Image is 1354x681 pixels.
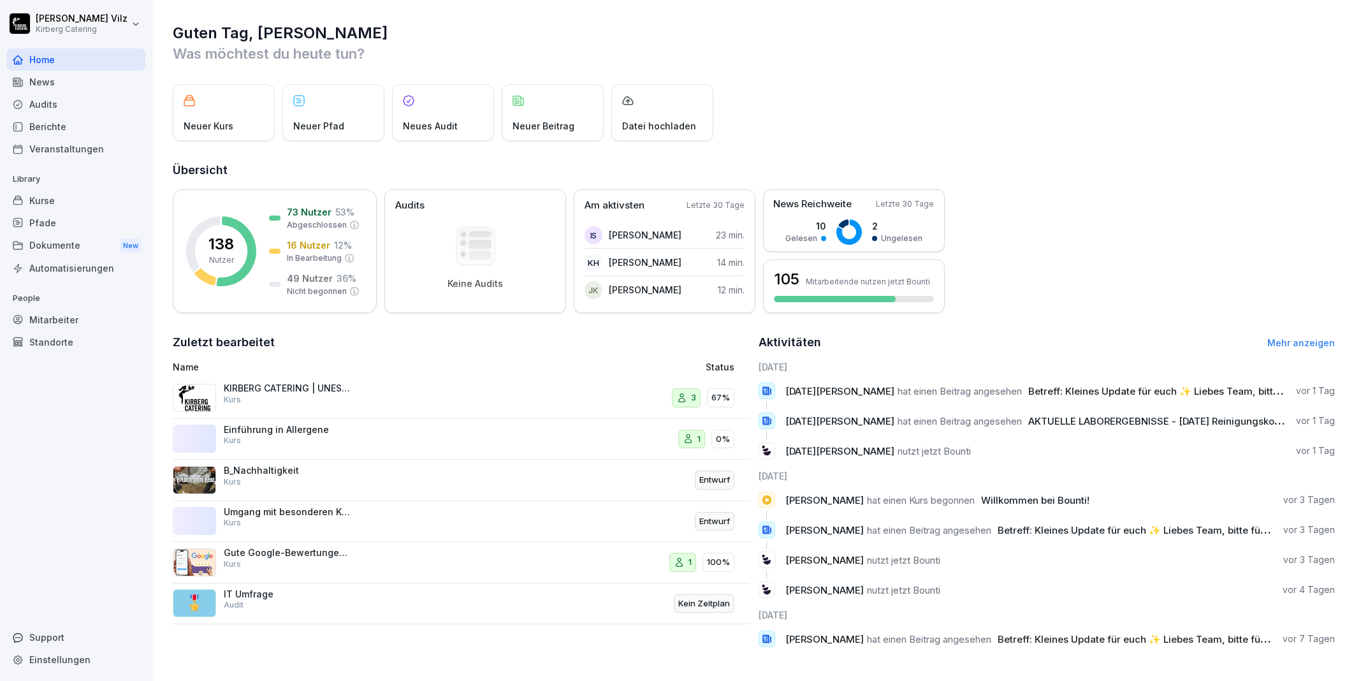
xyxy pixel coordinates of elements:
[448,278,503,289] p: Keine Audits
[6,71,145,93] div: News
[1283,524,1335,536] p: vor 3 Tagen
[1283,494,1335,506] p: vor 3 Tagen
[293,119,344,133] p: Neuer Pfad
[513,119,574,133] p: Neuer Beitrag
[717,256,745,269] p: 14 min.
[403,119,458,133] p: Neues Audit
[898,415,1022,427] span: hat einen Beitrag angesehen
[6,93,145,115] a: Audits
[224,424,351,436] p: Einführung in Allergene
[718,283,745,297] p: 12 min.
[806,277,930,286] p: Mitarbeitende nutzen jetzt Bounti
[173,161,1335,179] h2: Übersicht
[687,200,745,211] p: Letzte 30 Tage
[688,556,692,569] p: 1
[707,556,730,569] p: 100%
[785,415,894,427] span: [DATE][PERSON_NAME]
[6,138,145,160] a: Veranstaltungen
[6,309,145,331] a: Mitarbeiter
[173,384,216,412] img: i46egdugay6yxji09ovw546p.png
[6,331,145,353] a: Standorte
[773,197,852,212] p: News Reichweite
[6,212,145,234] a: Pfade
[334,238,352,252] p: 12 %
[785,584,864,596] span: [PERSON_NAME]
[36,25,127,34] p: Kirberg Catering
[785,633,864,645] span: [PERSON_NAME]
[287,219,347,231] p: Abgeschlossen
[173,377,750,419] a: KIRBERG CATERING | UNESTABLISHED SINCE [DATE]Kurs367%
[173,360,537,374] p: Name
[785,385,894,397] span: [DATE][PERSON_NAME]
[785,554,864,566] span: [PERSON_NAME]
[224,559,241,570] p: Kurs
[622,119,696,133] p: Datei hochladen
[173,548,216,576] img: iwscqm9zjbdjlq9atufjsuwv.png
[287,205,331,219] p: 73 Nutzer
[287,286,347,297] p: Nicht begonnen
[224,506,351,518] p: Umgang mit besonderen Kunden
[209,254,234,266] p: Nutzer
[173,419,750,460] a: Einführung in AllergeneKurs10%
[1283,633,1335,645] p: vor 7 Tagen
[173,43,1335,64] p: Was möchtest du heute tun?
[6,234,145,258] div: Dokumente
[184,119,233,133] p: Neuer Kurs
[785,524,864,536] span: [PERSON_NAME]
[1296,444,1335,457] p: vor 1 Tag
[699,474,730,487] p: Entwurf
[6,257,145,279] a: Automatisierungen
[173,466,216,494] img: u3v3eqhkuuud6np3p74ep1u4.png
[173,501,750,543] a: Umgang mit besonderen KundenKursEntwurf
[759,608,1336,622] h6: [DATE]
[6,234,145,258] a: DokumenteNew
[224,394,241,406] p: Kurs
[224,383,351,394] p: KIRBERG CATERING | UNESTABLISHED SINCE [DATE]
[6,48,145,71] a: Home
[224,599,244,611] p: Audit
[6,288,145,309] p: People
[1283,553,1335,566] p: vor 3 Tagen
[585,254,602,272] div: KH
[678,597,730,610] p: Kein Zeitplan
[609,228,681,242] p: [PERSON_NAME]
[337,272,356,285] p: 36 %
[716,228,745,242] p: 23 min.
[208,237,234,252] p: 138
[774,268,799,290] h3: 105
[867,633,991,645] span: hat einen Beitrag angesehen
[287,253,342,264] p: In Bearbeitung
[287,272,333,285] p: 49 Nutzer
[785,219,826,233] p: 10
[711,392,730,404] p: 67%
[881,233,922,244] p: Ungelesen
[867,584,940,596] span: nutzt jetzt Bounti
[173,333,750,351] h2: Zuletzt bearbeitet
[867,524,991,536] span: hat einen Beitrag angesehen
[759,469,1336,483] h6: [DATE]
[6,115,145,138] a: Berichte
[335,205,354,219] p: 53 %
[6,626,145,648] div: Support
[6,648,145,671] a: Einstellungen
[785,445,894,457] span: [DATE][PERSON_NAME]
[173,583,750,625] a: 🎖️IT UmfrageAuditKein Zeitplan
[1296,384,1335,397] p: vor 1 Tag
[585,281,602,299] div: JK
[716,433,730,446] p: 0%
[224,517,241,529] p: Kurs
[173,460,750,501] a: B_NachhaltigkeitKursEntwurf
[699,515,730,528] p: Entwurf
[224,465,351,476] p: B_Nachhaltigkeit
[876,198,934,210] p: Letzte 30 Tage
[872,219,922,233] p: 2
[706,360,734,374] p: Status
[6,189,145,212] a: Kurse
